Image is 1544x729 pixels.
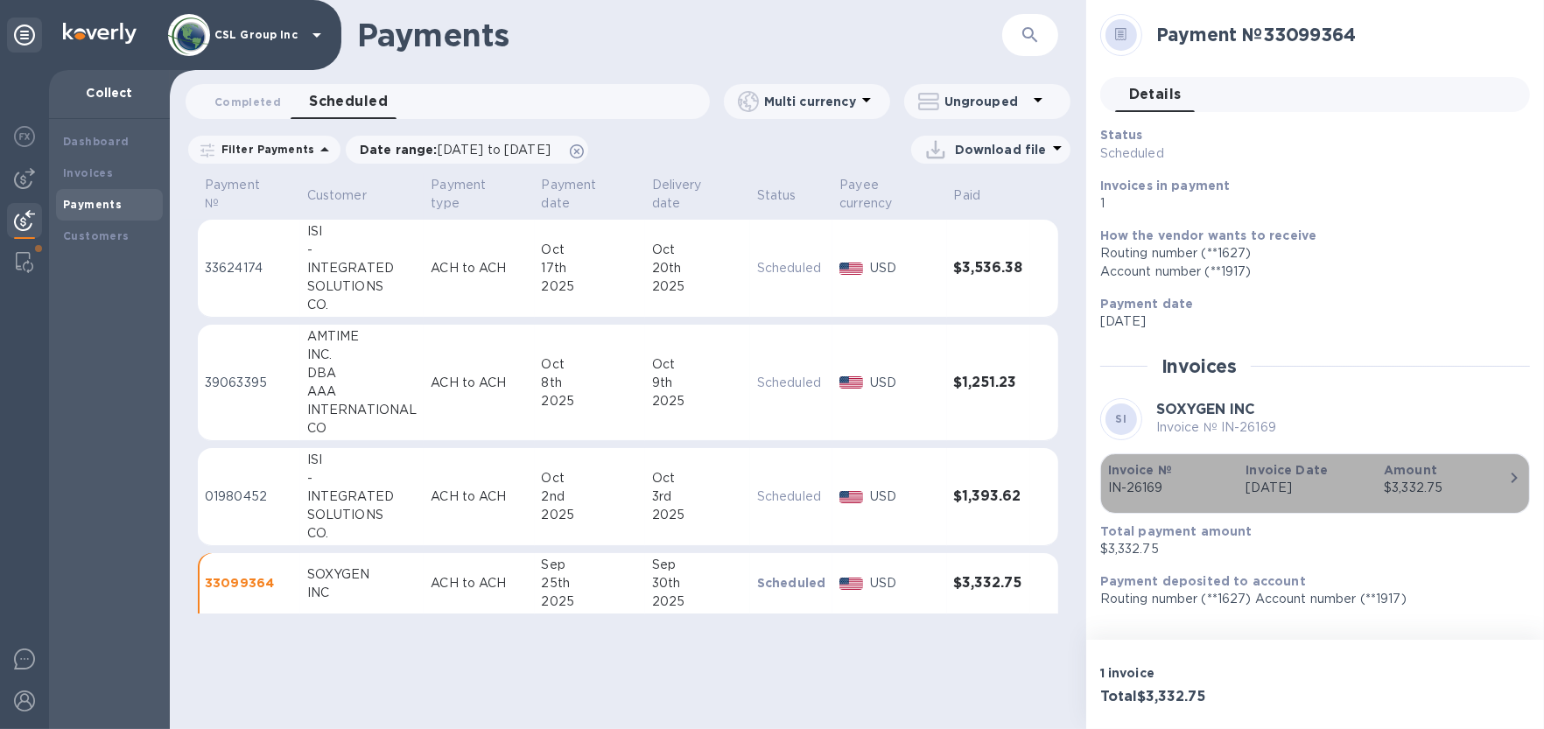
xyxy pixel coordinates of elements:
[542,392,638,410] div: 2025
[1108,479,1232,497] p: IN-26169
[542,355,638,374] div: Oct
[757,186,819,205] span: Status
[357,17,1002,53] h1: Payments
[307,382,418,401] div: AAA
[307,565,418,584] div: SOXYGEN
[307,451,418,469] div: ISI
[757,374,825,392] p: Scheduled
[1100,244,1516,263] div: Routing number (**1627)
[309,89,388,114] span: Scheduled
[1100,524,1253,538] b: Total payment amount
[1246,479,1370,497] p: [DATE]
[1246,463,1328,477] b: Invoice Date
[542,241,638,259] div: Oct
[63,166,113,179] b: Invoices
[652,176,720,213] p: Delivery date
[652,556,743,574] div: Sep
[214,29,302,41] p: CSL Group Inc
[63,135,130,148] b: Dashboard
[431,374,527,392] p: ACH to ACH
[214,142,314,157] p: Filter Payments
[63,229,130,242] b: Customers
[307,259,418,277] div: INTEGRATED
[870,374,940,392] p: USD
[63,198,122,211] b: Payments
[1156,418,1276,437] p: Invoice № IN-26169
[1100,664,1309,682] p: 1 invoice
[63,84,156,102] p: Collect
[839,263,863,275] img: USD
[652,506,743,524] div: 2025
[1100,689,1309,705] h3: Total $3,332.75
[431,574,527,592] p: ACH to ACH
[542,592,638,611] div: 2025
[307,364,418,382] div: DBA
[1162,355,1238,377] h2: Invoices
[431,259,527,277] p: ACH to ACH
[870,487,940,506] p: USD
[214,93,281,111] span: Completed
[1115,412,1126,425] b: SI
[944,93,1028,110] p: Ungrouped
[307,469,418,487] div: -
[307,186,367,205] p: Customer
[652,469,743,487] div: Oct
[1100,263,1516,281] div: Account number (**1917)
[1100,228,1317,242] b: How the vendor wants to receive
[652,487,743,506] div: 3rd
[652,592,743,611] div: 2025
[954,186,1004,205] span: Paid
[1100,194,1516,213] p: 1
[542,556,638,574] div: Sep
[307,524,418,543] div: CO.
[652,374,743,392] div: 9th
[839,578,863,590] img: USD
[955,141,1047,158] p: Download file
[14,126,35,147] img: Foreign exchange
[1100,144,1378,163] p: Scheduled
[205,176,293,213] span: Payment №
[1100,574,1306,588] b: Payment deposited to account
[7,18,42,53] div: Unpin categories
[1100,540,1516,558] p: $3,332.75
[1129,82,1182,107] span: Details
[360,141,559,158] p: Date range :
[839,491,863,503] img: USD
[431,176,527,213] span: Payment type
[431,487,527,506] p: ACH to ACH
[542,374,638,392] div: 8th
[1156,24,1516,46] h2: Payment № 33099364
[652,241,743,259] div: Oct
[652,176,743,213] span: Delivery date
[1100,179,1231,193] b: Invoices in payment
[542,259,638,277] div: 17th
[764,93,856,110] p: Multi currency
[1100,590,1516,608] p: Routing number (**1627) Account number (**1917)
[346,136,588,164] div: Date range:[DATE] to [DATE]
[839,376,863,389] img: USD
[542,277,638,296] div: 2025
[438,143,551,157] span: [DATE] to [DATE]
[652,277,743,296] div: 2025
[307,506,418,524] div: SOLUTIONS
[954,575,1023,592] h3: $3,332.75
[542,574,638,592] div: 25th
[63,23,137,44] img: Logo
[954,375,1023,391] h3: $1,251.23
[542,469,638,487] div: Oct
[652,355,743,374] div: Oct
[954,260,1023,277] h3: $3,536.38
[307,346,418,364] div: INC.
[307,241,418,259] div: -
[542,176,638,213] span: Payment date
[839,176,916,213] p: Payee currency
[757,259,825,277] p: Scheduled
[542,176,615,213] p: Payment date
[205,487,293,506] p: 01980452
[542,487,638,506] div: 2nd
[1156,401,1255,417] b: SOXYGEN INC
[307,419,418,438] div: CO
[1108,463,1172,477] b: Invoice №
[1100,297,1194,311] b: Payment date
[652,259,743,277] div: 20th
